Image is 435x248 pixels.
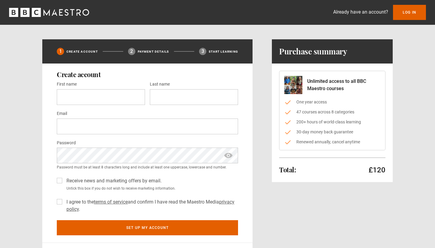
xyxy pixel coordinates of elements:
label: I agree to the and confirm I have read the Maestro Media . [64,198,238,213]
li: Renewed annually, cancel anytime [284,139,380,145]
label: Password [57,139,76,147]
a: terms of service [94,199,128,205]
label: Receive news and marketing offers by email. [64,177,162,184]
label: Email [57,110,67,117]
button: Set up my account [57,220,238,235]
h1: Purchase summary [279,47,347,56]
div: 2 [128,48,135,55]
li: 30-day money back guarantee [284,129,380,135]
label: First name [57,81,77,88]
span: show password [224,148,233,163]
small: Password must be at least 8 characters long and include at least one uppercase, lowercase and num... [57,165,238,170]
p: Unlimited access to all BBC Maestro courses [307,78,380,92]
p: Payment details [138,49,169,54]
small: Untick this box if you do not wish to receive marketing information. [64,186,238,191]
li: 47 courses across 8 categories [284,109,380,115]
li: One year access [284,99,380,105]
svg: BBC Maestro [9,8,89,17]
li: 200+ hours of world-class learning [284,119,380,125]
label: Last name [150,81,170,88]
p: Start learning [209,49,238,54]
p: £120 [369,165,385,175]
div: 1 [57,48,64,55]
h2: Total: [279,166,296,173]
a: Log In [393,5,426,20]
p: Create Account [66,49,98,54]
p: Already have an account? [333,8,388,16]
div: 3 [199,48,206,55]
h2: Create account [57,71,238,78]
